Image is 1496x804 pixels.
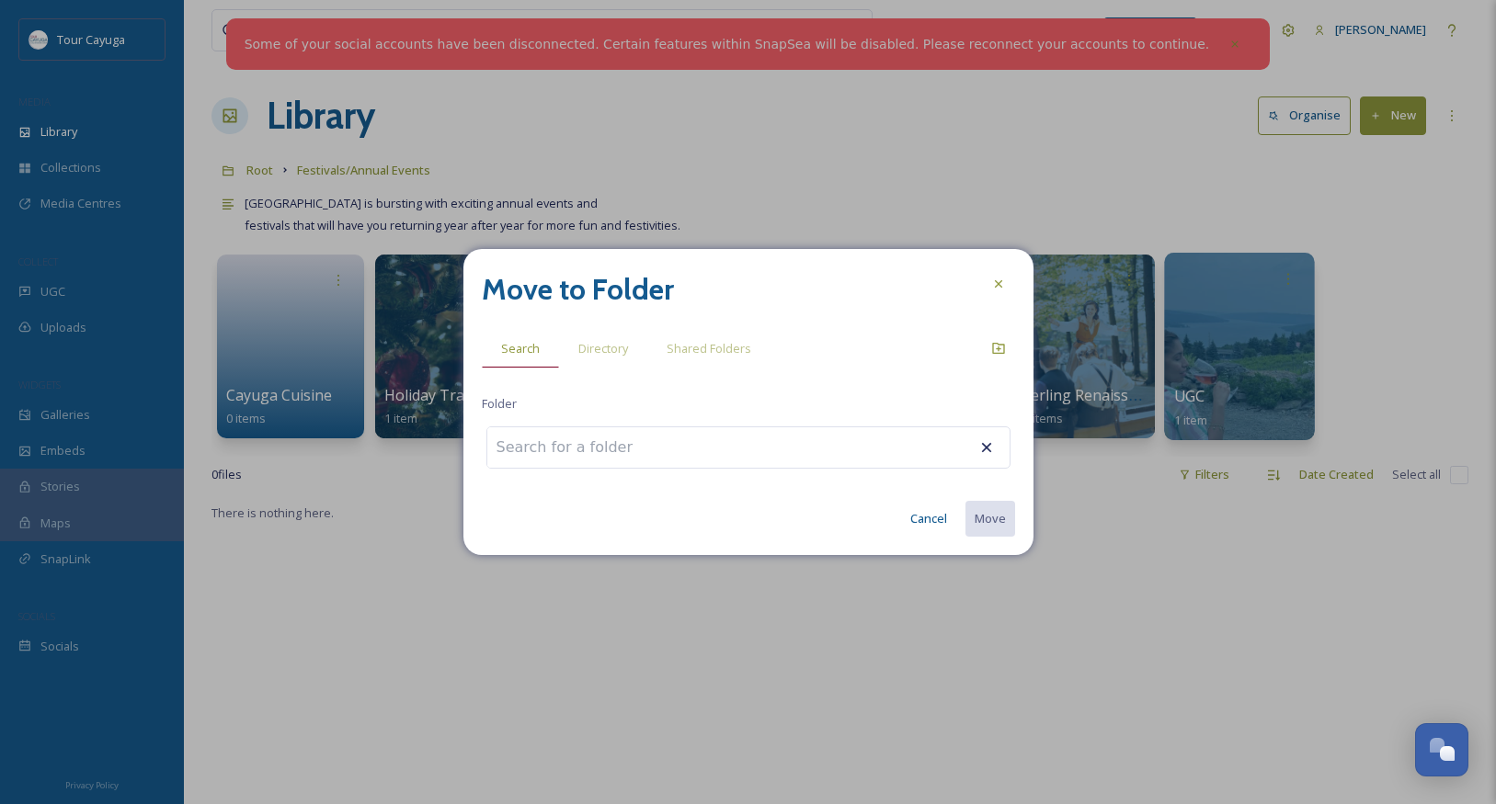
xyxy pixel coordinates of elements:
[578,340,628,357] span: Directory
[1415,723,1468,776] button: Open Chat
[501,340,540,357] span: Search
[487,427,690,468] input: Search for a folder
[482,267,674,311] h2: Move to Folder
[667,340,751,357] span: Shared Folders
[482,395,517,413] span: Folder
